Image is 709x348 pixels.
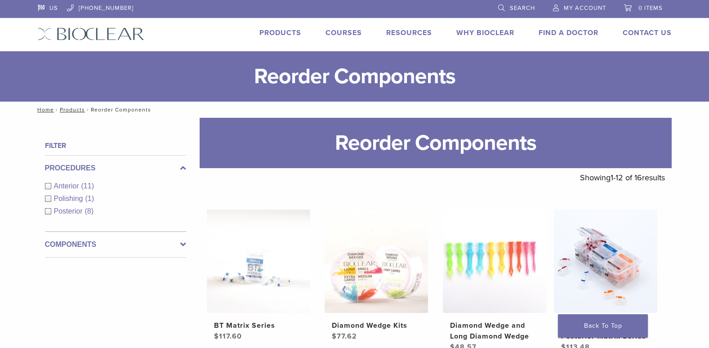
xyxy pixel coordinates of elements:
[510,4,535,12] span: Search
[564,4,606,12] span: My Account
[45,140,186,151] h4: Filter
[214,332,242,341] bdi: 117.60
[259,28,301,37] a: Products
[200,118,672,168] h1: Reorder Components
[326,28,362,37] a: Courses
[456,28,514,37] a: Why Bioclear
[332,332,337,341] span: $
[332,332,357,341] bdi: 77.62
[38,27,144,40] img: Bioclear
[558,314,648,338] a: Back To Top
[214,320,303,331] h2: BT Matrix Series
[85,107,91,112] span: /
[450,320,539,342] h2: Diamond Wedge and Long Diamond Wedge
[638,4,663,12] span: 0 items
[539,28,598,37] a: Find A Doctor
[386,28,432,37] a: Resources
[554,210,657,313] img: Bioclear Evolve Posterior Matrix Series
[332,320,421,331] h2: Diamond Wedge Kits
[45,239,186,250] label: Components
[623,28,672,37] a: Contact Us
[60,107,85,113] a: Products
[324,210,429,342] a: Diamond Wedge KitsDiamond Wedge Kits $77.62
[85,207,94,215] span: (8)
[85,195,94,202] span: (1)
[54,107,60,112] span: /
[45,163,186,174] label: Procedures
[54,182,81,190] span: Anterior
[325,210,428,313] img: Diamond Wedge Kits
[580,168,665,187] p: Showing results
[35,107,54,113] a: Home
[443,210,546,313] img: Diamond Wedge and Long Diamond Wedge
[214,332,219,341] span: $
[31,102,678,118] nav: Reorder Components
[207,210,310,313] img: BT Matrix Series
[81,182,94,190] span: (11)
[206,210,311,342] a: BT Matrix SeriesBT Matrix Series $117.60
[54,207,85,215] span: Posterior
[611,173,642,183] span: 1-12 of 16
[54,195,85,202] span: Polishing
